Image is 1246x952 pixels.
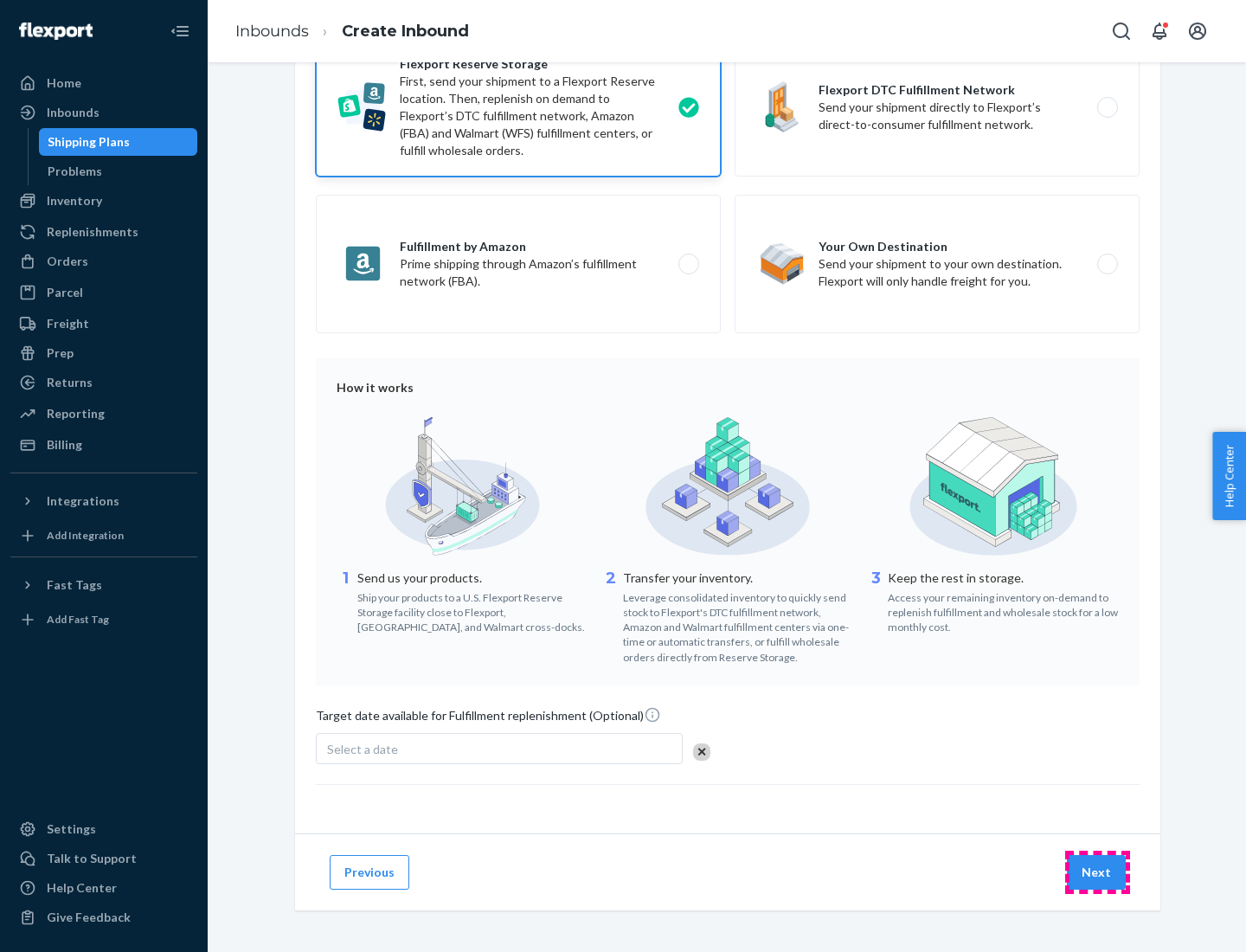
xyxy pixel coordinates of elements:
div: Prep [47,344,74,362]
div: Billing [47,436,82,453]
div: Fast Tags [47,576,102,594]
div: Integrations [47,492,119,510]
div: Parcel [47,284,83,301]
div: Talk to Support [47,850,137,867]
button: Open Search Box [1104,14,1139,48]
a: Add Integration [10,522,197,550]
div: Freight [47,315,89,332]
div: 1 [337,568,354,634]
div: Add Integration [47,528,124,543]
div: Problems [48,163,102,180]
a: Reporting [10,400,197,428]
div: Add Fast Tag [47,612,109,627]
a: Problems [39,158,198,185]
a: Inbounds [10,99,197,126]
ol: breadcrumbs [222,6,483,57]
a: Inventory [10,187,197,215]
button: Next [1067,855,1126,890]
button: Previous [330,855,409,890]
div: Home [47,74,81,92]
a: Prep [10,339,197,367]
button: Open notifications [1142,14,1177,48]
div: Reporting [47,405,105,422]
img: Flexport logo [19,23,93,40]
div: Returns [47,374,93,391]
a: Inbounds [235,22,309,41]
a: Shipping Plans [39,128,198,156]
a: Home [10,69,197,97]
div: Give Feedback [47,909,131,926]
span: Target date available for Fulfillment replenishment (Optional) [316,706,661,731]
a: Settings [10,815,197,843]
a: Create Inbound [342,22,469,41]
div: Shipping Plans [48,133,130,151]
button: Integrations [10,487,197,515]
a: Help Center [10,874,197,902]
p: Transfer your inventory. [623,569,854,587]
span: Select a date [327,742,398,756]
a: Replenishments [10,218,197,246]
a: Orders [10,248,197,275]
div: Access your remaining inventory on-demand to replenish fulfillment and wholesale stock for a low ... [888,587,1119,634]
div: Settings [47,820,96,838]
div: Inbounds [47,104,100,121]
button: Help Center [1212,432,1246,520]
div: 3 [867,568,884,634]
div: Leverage consolidated inventory to quickly send stock to Flexport's DTC fulfillment network, Amaz... [623,587,854,665]
button: Fast Tags [10,571,197,599]
a: Talk to Support [10,845,197,872]
a: Freight [10,310,197,338]
button: Give Feedback [10,904,197,931]
div: How it works [337,379,1119,396]
button: Open account menu [1180,14,1215,48]
p: Keep the rest in storage. [888,569,1119,587]
a: Billing [10,431,197,459]
div: 2 [602,568,620,665]
a: Parcel [10,279,197,306]
div: Ship your products to a U.S. Flexport Reserve Storage facility close to Flexport, [GEOGRAPHIC_DAT... [357,587,588,634]
div: Replenishments [47,223,138,241]
a: Returns [10,369,197,396]
button: Close Navigation [163,14,197,48]
div: Help Center [47,879,117,897]
p: Send us your products. [357,569,588,587]
a: Add Fast Tag [10,606,197,634]
div: Orders [47,253,88,270]
div: Inventory [47,192,102,209]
